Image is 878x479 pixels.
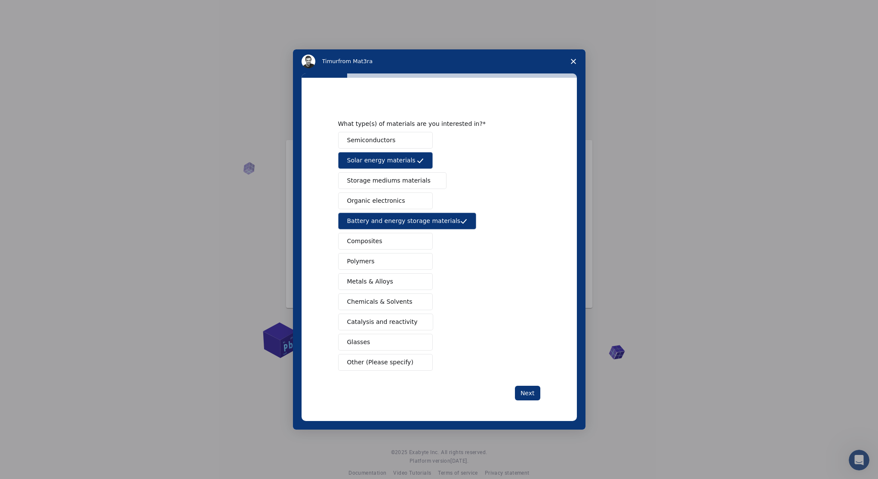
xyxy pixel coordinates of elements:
span: from Mat3ra [338,58,373,64]
span: Solar energy materials [347,156,416,165]
button: Catalysis and reactivity [338,314,434,330]
span: Semiconductors [347,136,396,145]
img: Profile image for Timur [302,55,315,68]
button: Organic electronics [338,192,433,209]
button: Next [515,386,540,400]
button: Composites [338,233,433,250]
button: Semiconductors [338,132,433,149]
span: Composites [347,237,382,246]
span: Glasses [347,338,370,347]
button: Solar energy materials [338,152,433,169]
button: Metals & Alloys [338,273,433,290]
span: Timur [322,58,338,64]
span: Battery and energy storage materials [347,217,461,226]
button: Chemicals & Solvents [338,293,433,310]
span: Support [18,6,49,14]
button: Polymers [338,253,433,270]
span: Polymers [347,257,375,266]
button: Other (Please specify) [338,354,433,371]
span: Catalysis and reactivity [347,317,418,326]
button: Glasses [338,334,433,351]
span: Storage mediums materials [347,176,431,185]
span: Close survey [561,49,585,73]
span: Other (Please specify) [347,358,413,367]
button: Battery and energy storage materials [338,213,477,229]
div: What type(s) of materials are you interested in? [338,120,527,128]
span: Metals & Alloys [347,277,393,286]
span: Chemicals & Solvents [347,297,413,306]
span: Organic electronics [347,196,405,205]
button: Storage mediums materials [338,172,447,189]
